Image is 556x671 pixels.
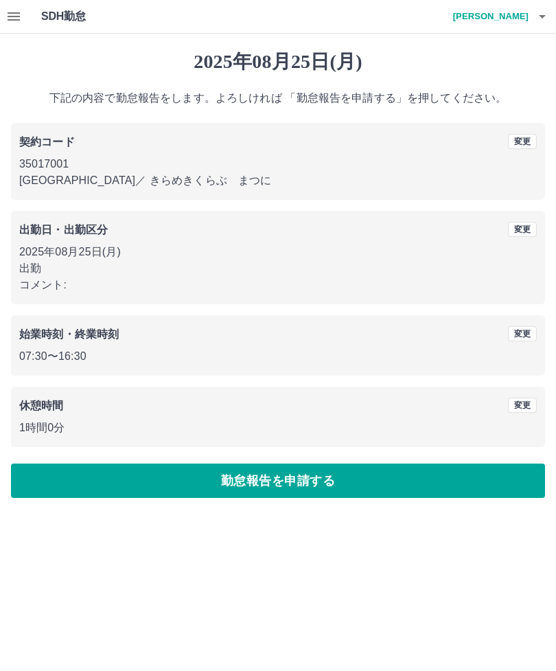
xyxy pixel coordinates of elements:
button: 変更 [508,222,537,237]
button: 変更 [508,398,537,413]
button: 変更 [508,134,537,149]
b: 休憩時間 [19,400,64,411]
p: 下記の内容で勤怠報告をします。よろしければ 「勤怠報告を申請する」を押してください。 [11,90,545,106]
p: 1時間0分 [19,420,537,436]
b: 始業時刻・終業時刻 [19,328,119,340]
button: 勤怠報告を申請する [11,464,545,498]
p: 07:30 〜 16:30 [19,348,537,365]
p: 出勤 [19,260,537,277]
b: 出勤日・出勤区分 [19,224,108,236]
p: 2025年08月25日(月) [19,244,537,260]
p: 35017001 [19,156,537,172]
b: 契約コード [19,136,75,148]
button: 変更 [508,326,537,341]
h1: 2025年08月25日(月) [11,50,545,73]
p: コメント: [19,277,537,293]
p: [GEOGRAPHIC_DATA] ／ きらめきくらぶ まつに [19,172,537,189]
